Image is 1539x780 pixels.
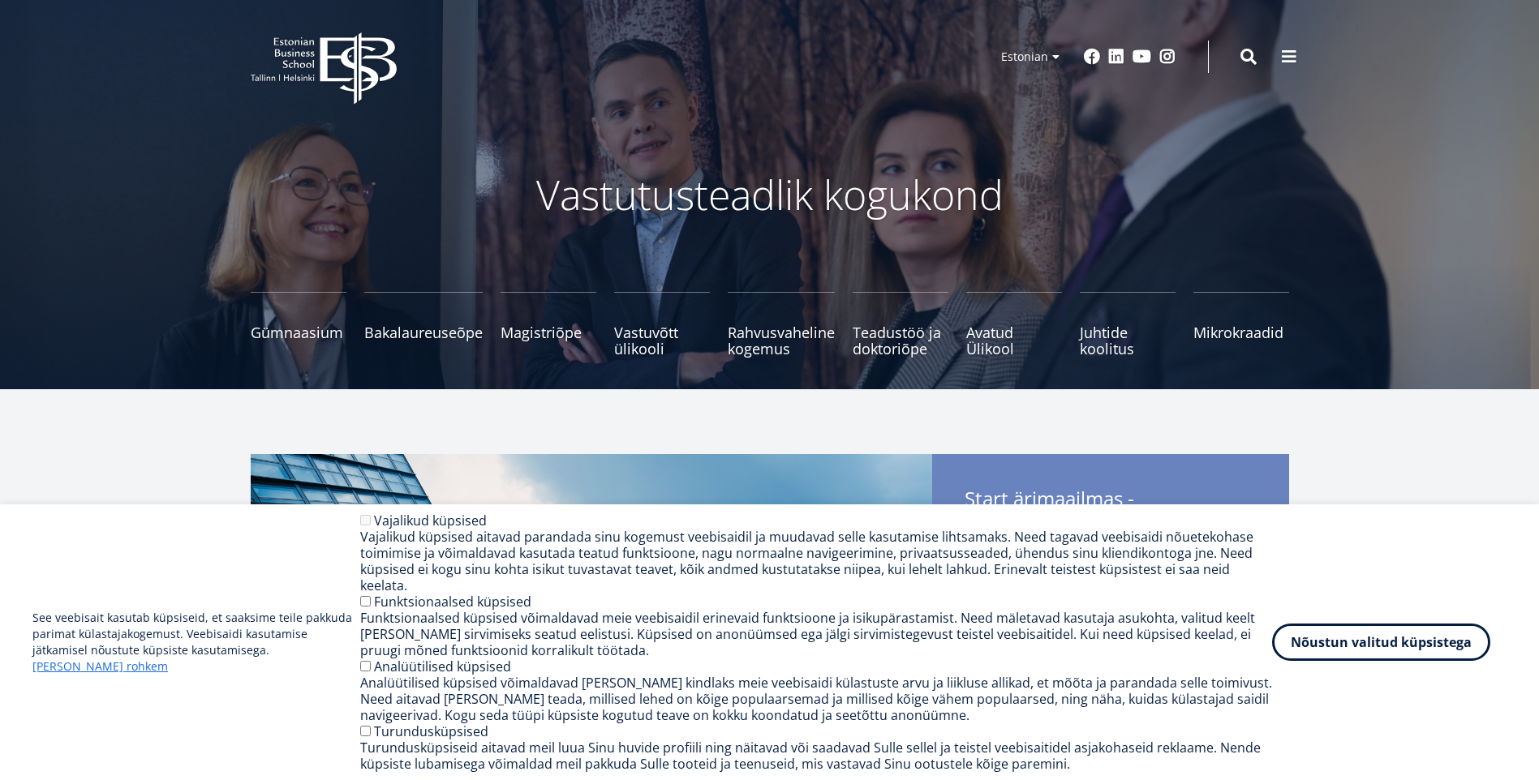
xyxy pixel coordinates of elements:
[728,324,835,357] span: Rahvusvaheline kogemus
[965,486,1257,540] span: Start ärimaailmas - [PERSON_NAME] oma
[1080,292,1176,357] a: Juhtide koolitus
[614,292,710,357] a: Vastuvõtt ülikooli
[374,658,511,675] label: Analüütilised küpsised
[374,512,487,529] label: Vajalikud küpsised
[1133,49,1151,65] a: Youtube
[374,593,531,611] label: Funktsionaalsed küpsised
[251,324,346,341] span: Gümnaasium
[32,658,168,675] a: [PERSON_NAME] rohkem
[853,324,948,357] span: Teadustöö ja doktoriõpe
[360,610,1272,658] div: Funktsionaalsed küpsised võimaldavad meie veebisaidil erinevaid funktsioone ja isikupärastamist. ...
[340,170,1200,219] p: Vastutusteadlik kogukond
[364,324,483,341] span: Bakalaureuseõpe
[1080,324,1176,357] span: Juhtide koolitus
[364,292,483,357] a: Bakalaureuseõpe
[1108,49,1124,65] a: Linkedin
[728,292,835,357] a: Rahvusvaheline kogemus
[360,529,1272,594] div: Vajalikud küpsised aitavad parandada sinu kogemust veebisaidil ja muudavad selle kasutamise lihts...
[374,722,488,740] label: Turundusküpsised
[251,454,932,762] img: Start arimaailmas
[360,675,1272,723] div: Analüütilised küpsised võimaldavad [PERSON_NAME] kindlaks meie veebisaidi külastuste arvu ja liik...
[1272,624,1490,661] button: Nõustun valitud küpsistega
[1193,292,1289,357] a: Mikrokraadid
[1193,324,1289,341] span: Mikrokraadid
[501,324,596,341] span: Magistriõpe
[1084,49,1100,65] a: Facebook
[501,292,596,357] a: Magistriõpe
[966,324,1062,357] span: Avatud Ülikool
[360,739,1272,772] div: Turundusküpsiseid aitavad meil luua Sinu huvide profiili ning näitavad või saadavad Sulle sellel ...
[853,292,948,357] a: Teadustöö ja doktoriõpe
[32,610,360,675] p: See veebisait kasutab küpsiseid, et saaksime teile pakkuda parimat külastajakogemust. Veebisaidi ...
[1159,49,1176,65] a: Instagram
[251,292,346,357] a: Gümnaasium
[966,292,1062,357] a: Avatud Ülikool
[614,324,710,357] span: Vastuvõtt ülikooli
